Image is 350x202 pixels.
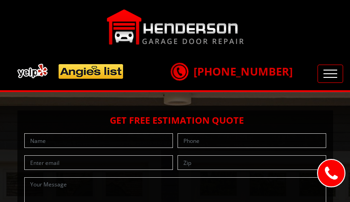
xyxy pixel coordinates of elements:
h2: Get Free Estimation Quote [22,115,328,126]
input: Name [24,133,173,148]
button: Toggle navigation [318,65,343,83]
img: call.png [168,60,191,83]
input: Zip [178,155,326,170]
input: Phone [178,133,326,148]
input: Enter email [24,155,173,170]
img: add.png [14,60,127,82]
a: [PHONE_NUMBER] [171,64,293,79]
img: Henderson.png [107,9,244,45]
